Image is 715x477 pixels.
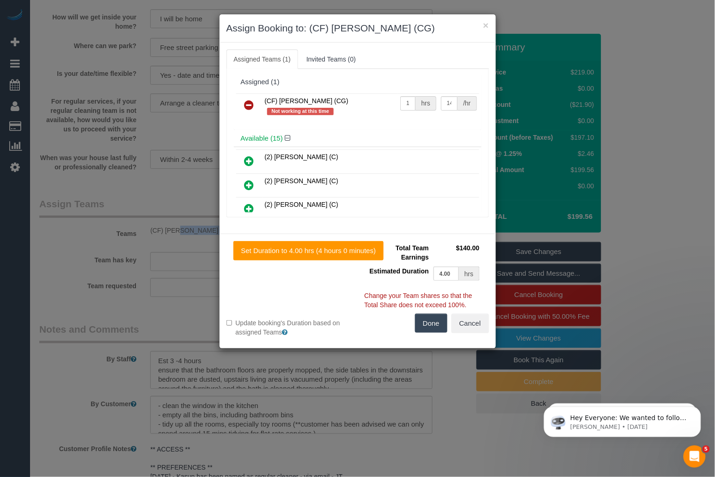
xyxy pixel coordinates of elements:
[265,153,338,161] span: (2) [PERSON_NAME] (C)
[226,21,489,35] h3: Assign Booking to: (CF) [PERSON_NAME] (CG)
[483,20,489,30] button: ×
[40,27,158,126] span: Hey Everyone: We wanted to follow up and let you know we have been closely monitoring the account...
[226,50,298,69] a: Assigned Teams (1)
[265,177,338,185] span: (2) [PERSON_NAME] (C)
[267,108,334,115] span: Not working at this time
[226,320,232,326] input: Update booking's Duration based on assigned Teams
[416,96,436,111] div: hrs
[299,50,363,69] a: Invited Teams (0)
[684,446,706,468] iframe: Intercom live chat
[241,78,475,86] div: Assigned (1)
[265,201,338,208] span: (2) [PERSON_NAME] (C)
[365,241,431,264] td: Total Team Earnings
[415,314,447,333] button: Done
[265,97,348,105] span: (CF) [PERSON_NAME] (CG)
[226,318,351,337] label: Update booking's Duration based on assigned Teams
[40,36,159,44] p: Message from Ellie, sent 2d ago
[530,387,715,452] iframe: Intercom notifications message
[370,267,429,275] span: Estimated Duration
[241,135,475,142] h4: Available (15)
[459,266,479,281] div: hrs
[431,241,482,264] td: $140.00
[452,314,489,333] button: Cancel
[458,96,477,111] div: /hr
[233,241,384,260] button: Set Duration to 4.00 hrs (4 hours 0 minutes)
[703,446,710,453] span: 5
